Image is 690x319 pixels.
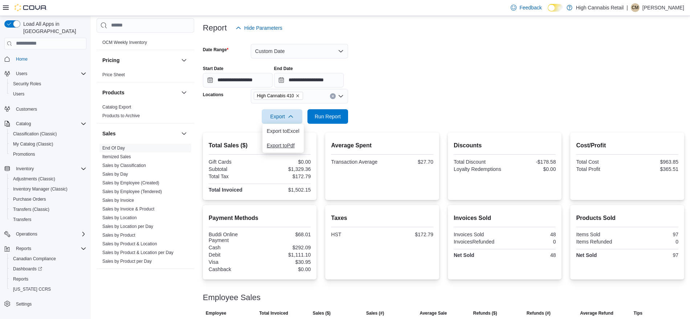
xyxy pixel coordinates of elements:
span: Export [266,109,298,124]
h3: Products [102,89,124,96]
span: Purchase Orders [13,196,46,202]
span: Sales by Location [102,215,137,221]
div: $1,502.15 [261,187,311,193]
strong: Total Invoiced [209,187,242,193]
button: Clear input [330,93,336,99]
strong: Net Sold [576,252,597,258]
span: Tips [634,310,642,316]
div: Buddi Online Payment [209,232,258,243]
span: High Cannabis 410 [257,92,294,99]
button: Canadian Compliance [7,254,89,264]
span: Sales by Product & Location per Day [102,250,173,255]
span: Transfers [13,217,31,222]
h3: Report [203,24,227,32]
a: Price Sheet [102,72,125,77]
span: My Catalog (Classic) [13,141,53,147]
span: Sales by Product & Location [102,241,157,247]
span: Canadian Compliance [13,256,56,262]
span: Classification (Classic) [13,131,57,137]
span: Total Invoiced [259,310,288,316]
button: Pricing [180,56,188,65]
div: Pricing [97,70,194,82]
span: Adjustments (Classic) [13,176,55,182]
button: Catalog [1,119,89,129]
span: Reports [13,276,28,282]
span: High Cannabis 410 [254,92,303,100]
button: Users [13,69,30,78]
button: Hide Parameters [233,21,285,35]
div: Items Sold [576,232,626,237]
label: Start Date [203,66,224,71]
button: Operations [1,229,89,239]
h3: Sales [102,130,116,137]
button: Operations [13,230,40,238]
button: Remove High Cannabis 410 from selection in this group [295,94,300,98]
a: End Of Day [102,146,125,151]
span: Promotions [13,151,35,157]
span: Reports [16,246,31,251]
h2: Payment Methods [209,214,311,222]
a: Sales by Employee (Created) [102,180,159,185]
span: Promotions [10,150,86,159]
h2: Total Sales ($) [209,141,311,150]
span: Sales by Location per Day [102,224,153,229]
div: Total Discount [454,159,503,165]
button: Adjustments (Classic) [7,174,89,184]
div: $0.00 [261,266,311,272]
span: Refunds (#) [527,310,551,316]
button: Reports [1,244,89,254]
span: Inventory [16,166,34,172]
a: Customers [13,105,40,114]
a: Sales by Employee (Tendered) [102,189,162,194]
label: End Date [274,66,293,71]
div: Total Profit [576,166,626,172]
span: OCM Weekly Inventory [102,40,147,45]
a: Sales by Product & Location [102,241,157,246]
span: Operations [13,230,86,238]
a: Inventory Manager (Classic) [10,185,70,193]
div: $1,111.10 [261,252,311,258]
span: Users [16,71,27,77]
a: Catalog Export [102,105,131,110]
button: Sales [102,130,178,137]
a: Canadian Compliance [10,254,59,263]
span: Operations [16,231,37,237]
span: My Catalog (Classic) [10,140,86,148]
span: Export to Excel [267,128,299,134]
span: Inventory Manager (Classic) [10,185,86,193]
button: Classification (Classic) [7,129,89,139]
div: Debit [209,252,258,258]
a: Sales by Product [102,233,135,238]
div: $172.79 [261,173,311,179]
a: My Catalog (Classic) [10,140,56,148]
span: Transfers (Classic) [10,205,86,214]
p: High Cannabis Retail [576,3,624,12]
h2: Taxes [331,214,433,222]
button: Transfers (Classic) [7,204,89,214]
span: Feedback [519,4,542,11]
span: Settings [13,299,86,308]
div: Sales [97,144,194,269]
span: Employee [206,310,226,316]
span: Export to Pdf [267,143,299,148]
div: Total Cost [576,159,626,165]
button: Products [102,89,178,96]
p: | [626,3,628,12]
span: Dashboards [10,265,86,273]
p: [PERSON_NAME] [642,3,684,12]
button: Reports [7,274,89,284]
button: Customers [1,103,89,114]
span: Sales by Employee (Created) [102,180,159,186]
div: Total Tax [209,173,258,179]
span: Home [16,56,28,62]
a: Sales by Invoice & Product [102,206,154,212]
div: $0.00 [261,159,311,165]
div: Visa [209,259,258,265]
button: Users [1,69,89,79]
span: Catalog [16,121,31,127]
div: Chris Macdonald [631,3,640,12]
a: Sales by Classification [102,163,146,168]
